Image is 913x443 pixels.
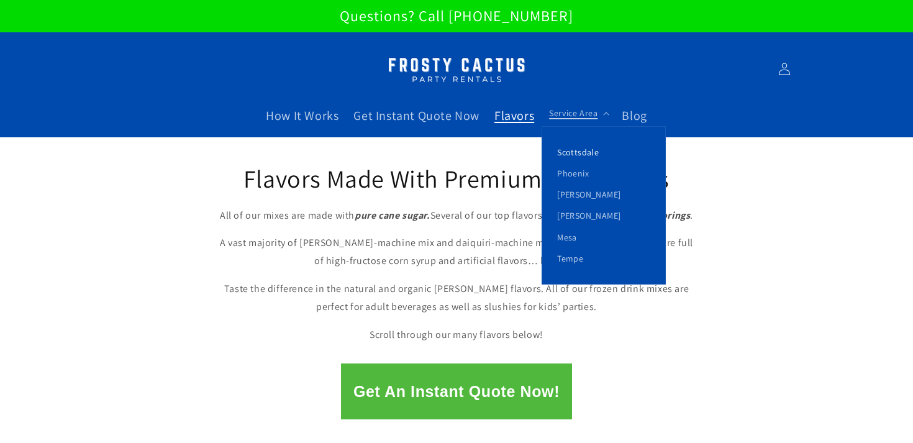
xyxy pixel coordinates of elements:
[494,107,534,124] span: Flavors
[542,248,665,269] a: Tempe
[214,234,699,270] p: A vast majority of [PERSON_NAME]-machine mix and daiquiri-machine mix available on the market are...
[542,163,665,184] a: Phoenix
[353,107,479,124] span: Get Instant Quote Now
[214,280,699,316] p: Taste the difference in the natural and organic [PERSON_NAME] flavors. All of our frozen drink mi...
[549,107,597,119] span: Service Area
[542,205,665,226] a: [PERSON_NAME]
[346,100,487,131] a: Get Instant Quote Now
[542,100,614,126] summary: Service Area
[214,162,699,194] h2: Flavors Made With Premium Ingredients
[266,107,338,124] span: How It Works
[542,142,665,163] a: Scottsdale
[542,184,665,205] a: [PERSON_NAME]
[214,207,699,225] p: All of our mixes are made with Several of our top flavors are made with .
[258,100,346,131] a: How It Works
[622,107,647,124] span: Blog
[614,100,654,131] a: Blog
[341,363,572,419] button: Get An Instant Quote Now!
[379,50,534,89] img: Margarita Machine Rental in Scottsdale, Phoenix, Tempe, Chandler, Gilbert, Mesa and Maricopa
[355,209,430,222] strong: pure cane sugar.
[214,326,699,344] p: Scroll through our many flavors below!
[542,227,665,248] a: Mesa
[487,100,542,131] a: Flavors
